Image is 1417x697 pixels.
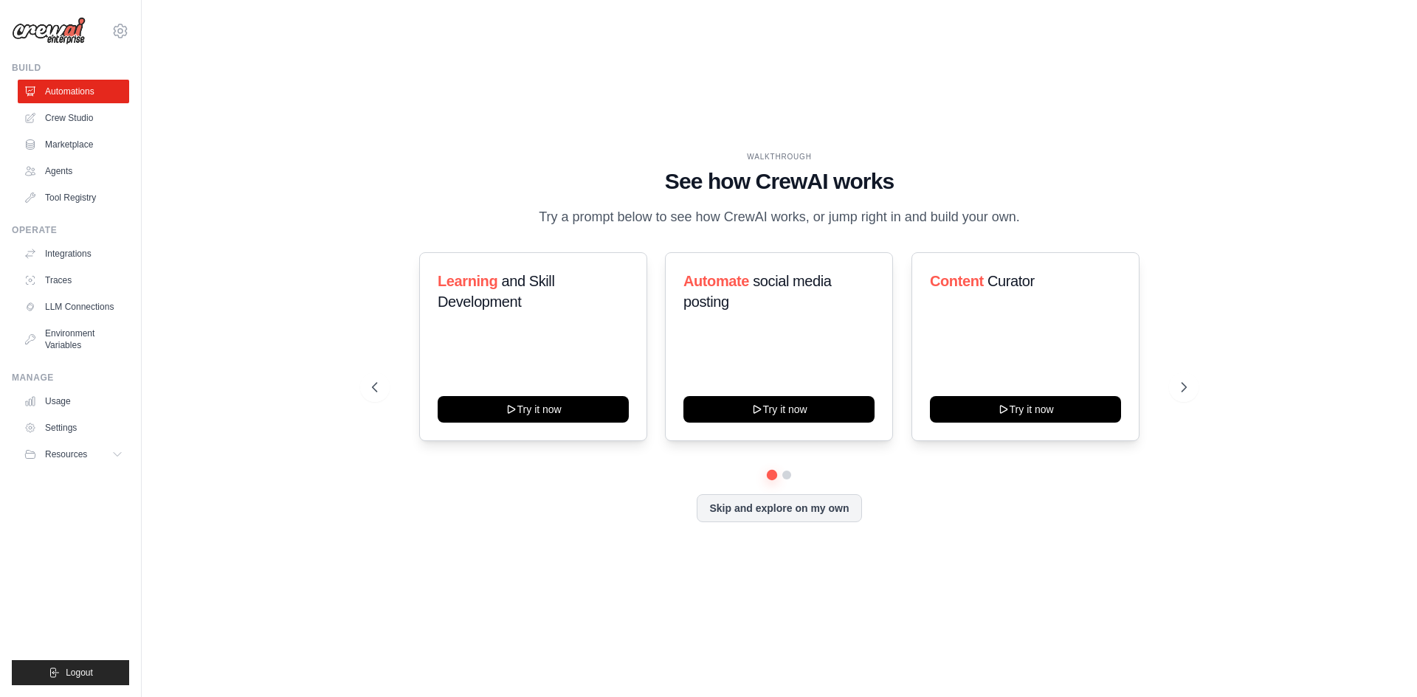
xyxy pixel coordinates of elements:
[18,416,129,440] a: Settings
[683,396,875,423] button: Try it now
[697,494,861,522] button: Skip and explore on my own
[930,273,984,289] span: Content
[930,396,1121,423] button: Try it now
[45,448,87,460] span: Resources
[438,273,554,310] span: and Skill Development
[18,159,129,183] a: Agents
[12,17,86,45] img: Logo
[18,389,129,413] a: Usage
[18,295,129,319] a: LLM Connections
[438,273,497,289] span: Learning
[12,224,129,236] div: Operate
[66,667,93,679] span: Logout
[12,62,129,74] div: Build
[18,268,129,292] a: Traces
[12,660,129,685] button: Logout
[18,242,129,266] a: Integrations
[18,186,129,209] a: Tool Registry
[12,372,129,384] div: Manage
[372,168,1187,195] h1: See how CrewAI works
[18,106,129,130] a: Crew Studio
[683,273,749,289] span: Automate
[683,273,832,310] span: social media posting
[18,80,129,103] a: Automations
[987,273,1035,289] span: Curator
[531,207,1027,228] p: Try a prompt below to see how CrewAI works, or jump right in and build your own.
[438,396,629,423] button: Try it now
[18,322,129,357] a: Environment Variables
[372,151,1187,162] div: WALKTHROUGH
[18,443,129,466] button: Resources
[18,133,129,156] a: Marketplace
